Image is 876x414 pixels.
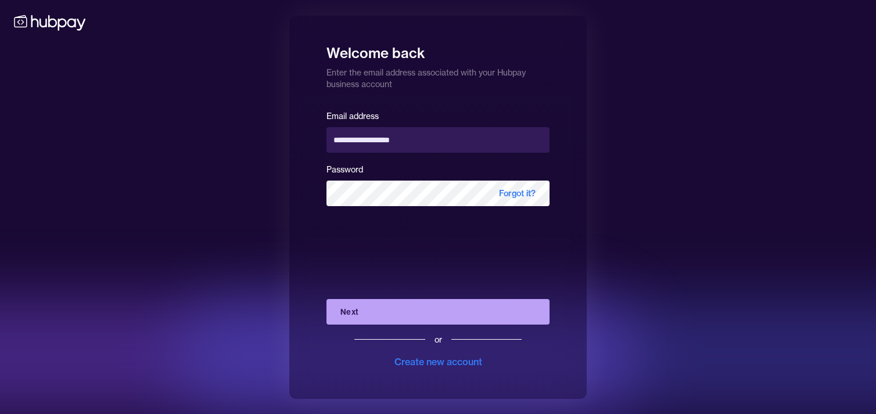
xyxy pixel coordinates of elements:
label: Password [326,164,363,175]
button: Next [326,299,550,325]
h1: Welcome back [326,37,550,62]
label: Email address [326,111,379,121]
div: or [435,334,442,345]
p: Enter the email address associated with your Hubpay business account [326,62,550,90]
div: Create new account [394,355,482,369]
span: Forgot it? [485,181,550,206]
